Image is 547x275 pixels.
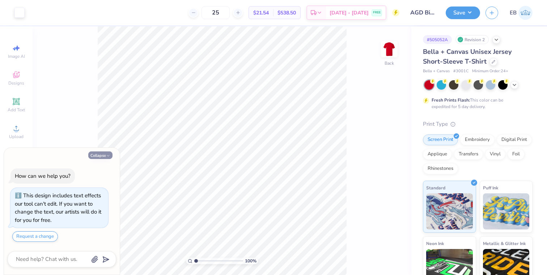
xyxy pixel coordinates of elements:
[454,149,483,160] div: Transfers
[453,68,468,74] span: # 3001C
[485,149,505,160] div: Vinyl
[88,151,113,159] button: Collapse
[472,68,508,74] span: Minimum Order: 24 +
[460,134,495,145] div: Embroidery
[426,184,445,192] span: Standard
[253,9,269,17] span: $21.54
[423,47,512,66] span: Bella + Canvas Unisex Jersey Short-Sleeve T-Shirt
[483,240,526,247] span: Metallic & Glitter Ink
[277,9,296,17] span: $538.50
[15,192,101,224] div: This design includes text effects our tool can't edit. If you want to change the text, our artist...
[8,53,25,59] span: Image AI
[508,149,525,160] div: Foil
[432,97,470,103] strong: Fresh Prints Flash:
[455,35,489,44] div: Revision 2
[446,7,480,19] button: Save
[423,149,452,160] div: Applique
[510,9,517,17] span: EB
[423,163,458,174] div: Rhinestones
[426,193,473,229] img: Standard
[330,9,369,17] span: [DATE] - [DATE]
[385,60,394,66] div: Back
[202,6,230,19] input: – –
[15,172,71,180] div: How can we help you?
[423,120,533,128] div: Print Type
[9,134,24,139] span: Upload
[483,193,530,229] img: Puff Ink
[423,35,452,44] div: # 505052A
[8,80,24,86] span: Designs
[12,231,58,242] button: Request a change
[373,10,381,15] span: FREE
[518,6,533,20] img: Emily Breit
[426,240,444,247] span: Neon Ink
[497,134,532,145] div: Digital Print
[432,97,521,110] div: This color can be expedited for 5 day delivery.
[510,6,533,20] a: EB
[423,68,450,74] span: Bella + Canvas
[8,107,25,113] span: Add Text
[245,258,256,264] span: 100 %
[405,5,440,20] input: Untitled Design
[423,134,458,145] div: Screen Print
[483,184,498,192] span: Puff Ink
[382,42,397,56] img: Back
